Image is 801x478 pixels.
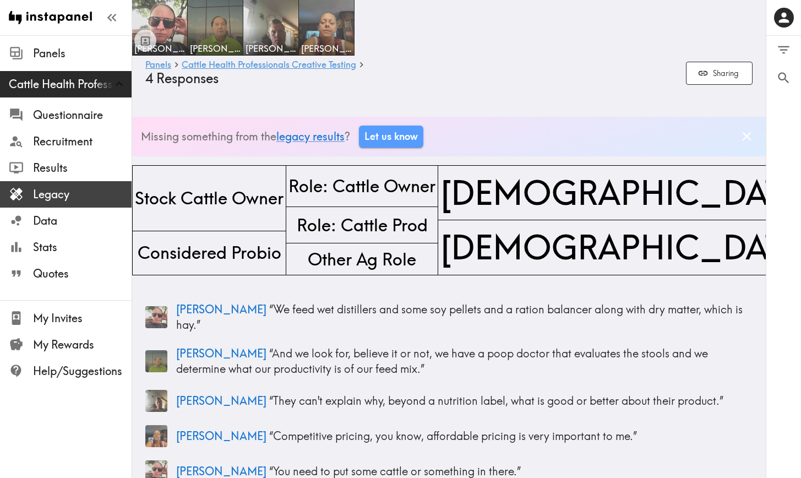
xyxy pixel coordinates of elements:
span: Results [33,160,132,176]
a: Panelist thumbnail[PERSON_NAME] “Competitive pricing, you know, affordable pricing is very import... [145,421,753,452]
img: Panelist thumbnail [145,350,167,372]
span: [PERSON_NAME] [246,42,296,55]
span: Search [776,70,791,85]
button: Search [766,64,801,92]
p: Missing something from the ? [141,129,350,144]
span: Other Ag Role [306,245,418,273]
a: Panels [145,60,171,70]
button: Sharing [686,62,753,85]
span: [PERSON_NAME] [176,394,266,408]
img: Panelist thumbnail [145,390,167,412]
a: Panelist thumbnail[PERSON_NAME] “We feed wet distillers and some soy pellets and a ration balance... [145,297,753,337]
span: Filter Responses [776,42,791,57]
span: Questionnaire [33,107,132,123]
a: Cattle Health Professionals Creative Testing [182,60,356,70]
span: [PERSON_NAME] [190,42,241,55]
a: Let us know [359,126,423,148]
a: Panelist thumbnail[PERSON_NAME] “They can't explain why, beyond a nutrition label, what is good o... [145,385,753,416]
p: “ They can't explain why, beyond a nutrition label, what is good or better about their product. ” [176,393,753,409]
a: legacy results [276,129,345,143]
span: [PERSON_NAME] [134,42,185,55]
p: “ Competitive pricing, you know, affordable pricing is very important to me. ” [176,428,753,444]
span: Role: Cattle Owner [286,172,438,200]
span: [PERSON_NAME] [176,464,266,478]
a: Panelist thumbnail[PERSON_NAME] “And we look for, believe it or not, we have a poop doctor that e... [145,341,753,381]
button: Filter Responses [766,36,801,64]
span: Panels [33,46,132,61]
span: 4 Responses [145,70,219,86]
img: Panelist thumbnail [145,425,167,447]
span: Stats [33,240,132,255]
button: Dismiss banner [737,126,757,146]
p: “ We feed wet distillers and some soy pellets and a ration balancer along with dry matter, which ... [176,302,753,333]
span: Cattle Health Professionals Creative Testing [9,77,132,92]
span: Help/Suggestions [33,363,132,379]
span: Data [33,213,132,229]
span: [PERSON_NAME] [176,429,266,443]
span: Role: Cattle Prod [295,211,430,239]
span: Recruitment [33,134,132,149]
span: Quotes [33,266,132,281]
p: “ And we look for, believe it or not, we have a poop doctor that evaluates the stools and we dete... [176,346,753,377]
span: [PERSON_NAME] [176,346,266,360]
img: Panelist thumbnail [145,306,167,328]
span: [PERSON_NAME] [301,42,352,55]
button: Toggle between responses and questions [134,30,156,52]
span: [PERSON_NAME] [176,302,266,316]
span: Stock Cattle Owner [133,184,286,212]
span: My Invites [33,311,132,326]
span: Legacy [33,187,132,202]
span: My Rewards [33,337,132,352]
span: Considered Probio [135,238,284,267]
